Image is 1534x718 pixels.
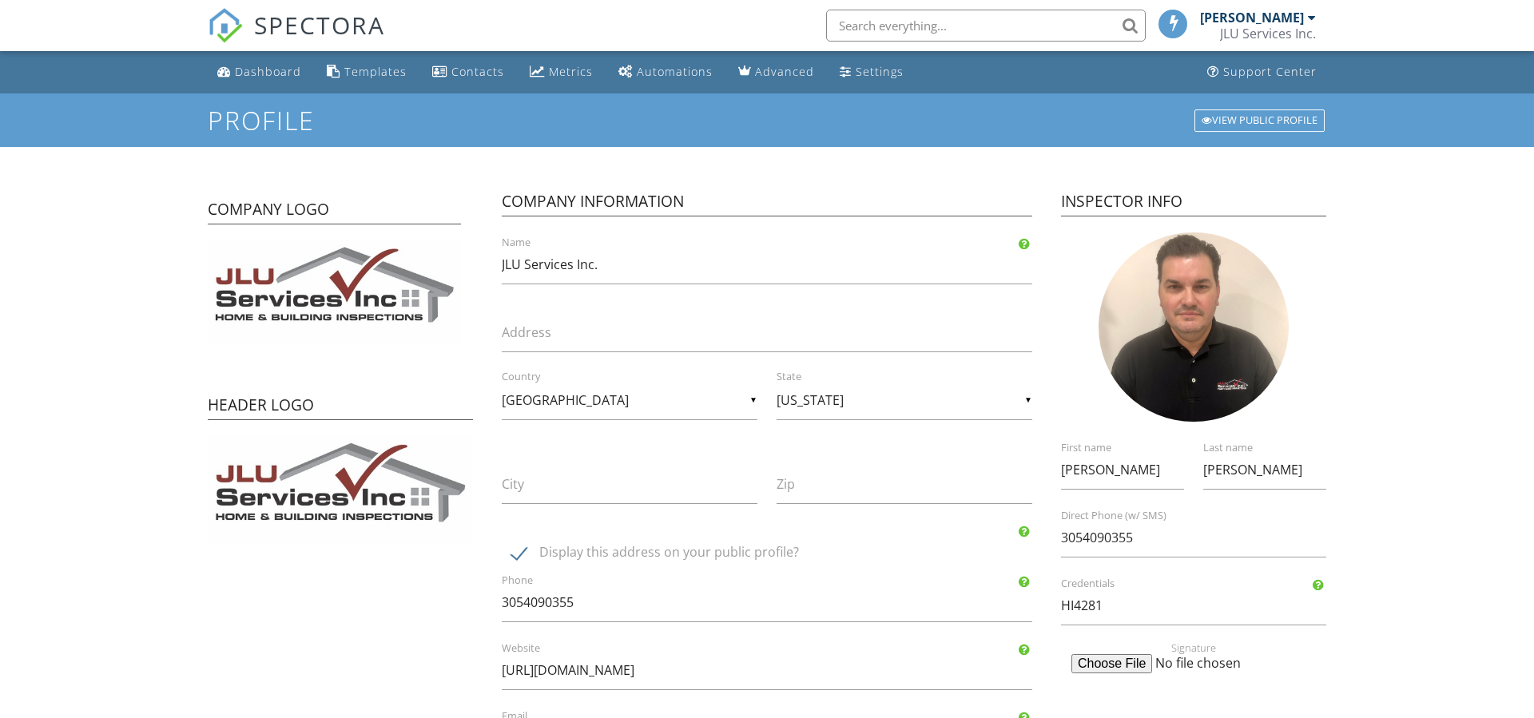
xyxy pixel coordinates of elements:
input: Search everything... [826,10,1146,42]
img: 827DC2E6-4B62-4B51-AD9D-7A1593460F35.jpeg [208,436,473,543]
a: Dashboard [211,58,308,87]
input: https://www.spectora.com [502,651,1032,690]
a: Settings [833,58,910,87]
div: Automations [637,64,713,79]
div: Signature [1051,438,1336,654]
img: The Best Home Inspection Software - Spectora [208,8,243,43]
a: Templates [320,58,413,87]
h4: Company Information [502,191,1032,216]
div: View Public Profile [1194,109,1325,132]
a: Contacts [426,58,511,87]
div: [PERSON_NAME] [1200,10,1304,26]
h4: Inspector Info [1061,191,1326,216]
label: Credentials [1061,577,1345,591]
a: Automations (Basic) [612,58,719,87]
label: Country [502,370,777,384]
div: Advanced [755,64,814,79]
img: 25BEBD13-5C19-4D8E-A436-8D47601D1CB9.jpeg [208,240,461,343]
a: Metrics [523,58,599,87]
a: SPECTORA [208,22,385,55]
label: State [777,370,1051,384]
div: Templates [344,64,407,79]
div: JLU Services Inc. [1220,26,1316,42]
div: Settings [856,64,904,79]
label: Direct Phone (w/ SMS) [1061,509,1345,523]
h1: Profile [208,106,1326,134]
a: View Public Profile [1193,108,1326,133]
h4: Header Logo [208,395,473,420]
label: Last name [1203,441,1345,455]
a: Support Center [1201,58,1323,87]
div: Support Center [1223,64,1317,79]
div: Contacts [451,64,504,79]
span: SPECTORA [254,8,385,42]
label: Display this address on your public profile? [511,545,1042,565]
div: Dashboard [235,64,301,79]
h4: Company Logo [208,199,461,224]
label: First name [1061,441,1203,455]
div: Metrics [549,64,593,79]
a: Advanced [732,58,821,87]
